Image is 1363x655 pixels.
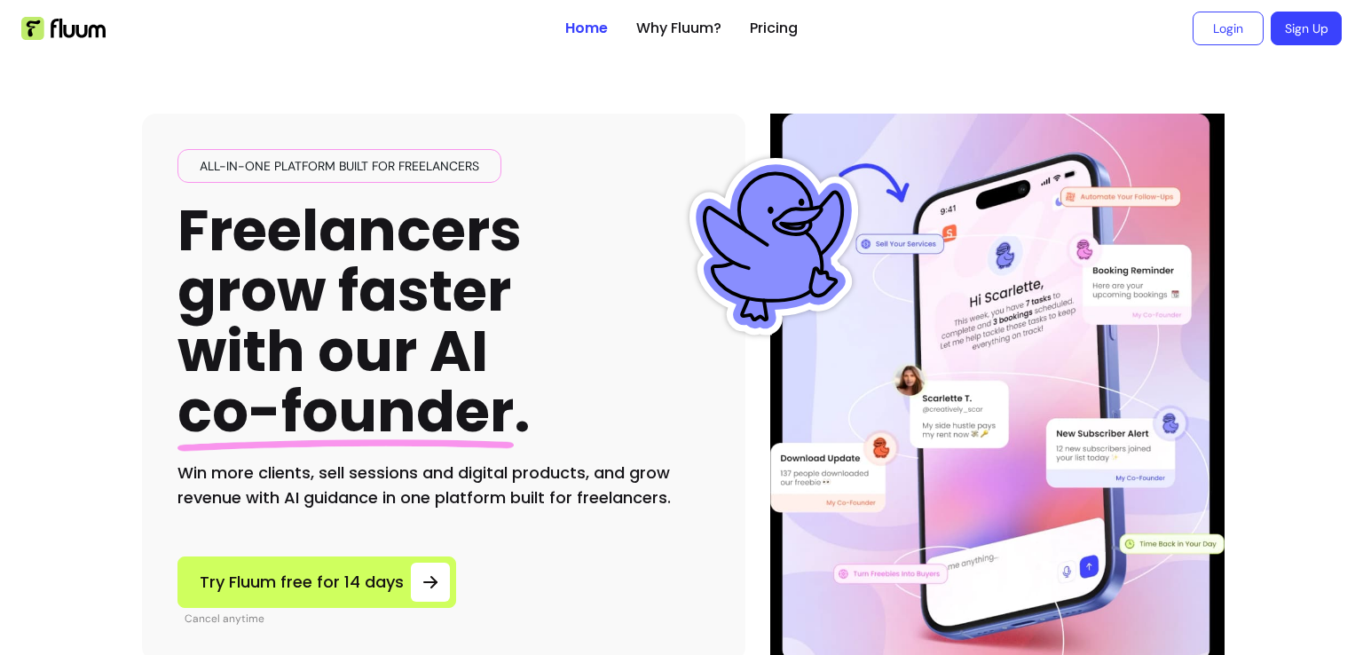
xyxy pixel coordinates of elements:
[636,18,721,39] a: Why Fluum?
[177,461,710,510] h2: Win more clients, sell sessions and digital products, and grow revenue with AI guidance in one pl...
[21,17,106,40] img: Fluum Logo
[565,18,608,39] a: Home
[185,612,456,626] p: Cancel anytime
[177,201,531,443] h1: Freelancers grow faster with our AI .
[200,570,404,595] span: Try Fluum free for 14 days
[177,372,514,451] span: co-founder
[1271,12,1342,45] a: Sign Up
[1193,12,1264,45] a: Login
[685,158,863,335] img: Fluum Duck sticker
[750,18,798,39] a: Pricing
[193,157,486,175] span: All-in-one platform built for freelancers
[177,556,456,608] a: Try Fluum free for 14 days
